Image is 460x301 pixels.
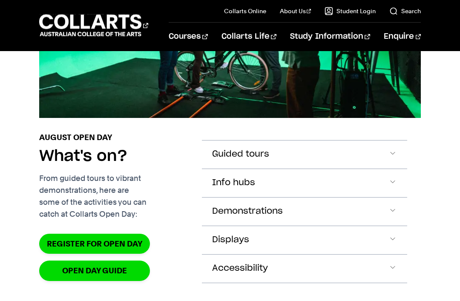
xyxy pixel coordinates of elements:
button: Info hubs [202,169,407,197]
a: Courses [169,23,207,51]
a: Search [389,7,421,15]
button: Guided tours [202,140,407,169]
a: Register for Open Day [39,234,150,254]
span: Demonstrations [212,206,283,216]
span: Info hubs [212,178,255,188]
a: Study Information [290,23,370,51]
button: Demonstrations [202,198,407,226]
div: Go to homepage [39,13,148,37]
p: August Open Day [39,132,112,143]
h2: What's on? [39,147,127,166]
a: About Us [280,7,311,15]
a: Student Login [325,7,376,15]
p: From guided tours to vibrant demonstrations, here are some of the activities you can catch at Col... [39,172,188,220]
a: Collarts Online [224,7,266,15]
span: Accessibility [212,264,268,273]
span: Displays [212,235,249,245]
button: Accessibility [202,255,407,283]
a: OPEN DAY GUIDE [39,261,150,281]
a: Collarts Life [221,23,276,51]
span: Guided tours [212,149,269,159]
a: Enquire [384,23,421,51]
button: Displays [202,226,407,254]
